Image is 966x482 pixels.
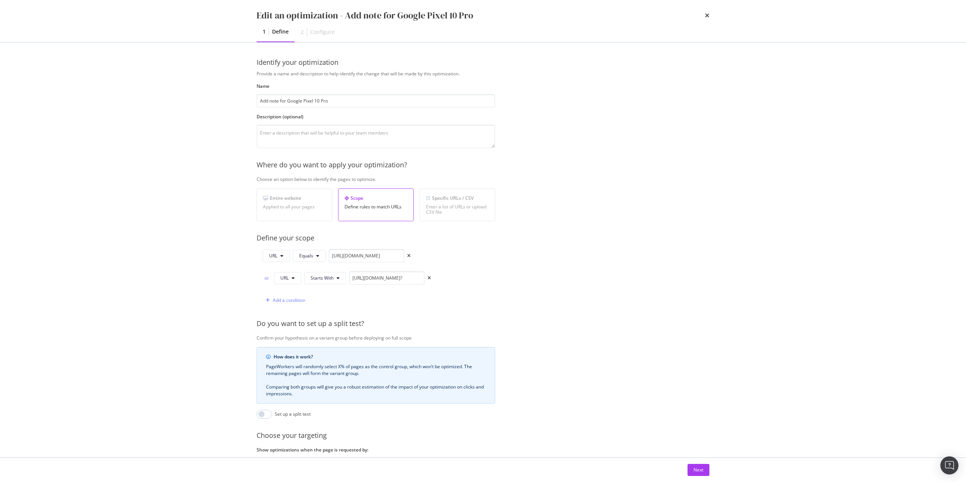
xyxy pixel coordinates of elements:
span: Starts With [311,275,334,281]
div: PageWorkers will randomly select X% of pages as the control group, which won’t be optimized. The ... [266,363,486,397]
div: Applied to all your pages [263,204,326,210]
button: URL [263,250,290,262]
div: Define [272,28,289,35]
label: Show optimizations when the page is requested by: [257,447,495,453]
div: Choose an option below to identify the pages to optimize. [257,176,747,182]
div: Next [694,467,703,473]
div: or [263,275,271,281]
button: Next [688,464,709,476]
label: Description (optional) [257,113,495,120]
div: 2 [301,28,304,36]
div: How does it work? [274,353,486,360]
div: Open Intercom Messenger [940,456,958,474]
div: Edit an optimization - Add note for Google Pixel 10 Pro [257,9,473,22]
div: Define rules to match URLs [345,204,407,210]
div: Add a condition [273,297,305,303]
div: times [407,254,411,258]
div: times [428,276,431,280]
span: URL [269,252,277,259]
div: Where do you want to apply your optimization? [257,160,747,170]
div: info banner [257,347,495,404]
div: Confirm your hypothesis on a variant group before deploying on full scope [257,335,747,341]
div: Entire website [263,195,326,201]
div: Do you want to set up a split test? [257,319,747,329]
span: Equals [299,252,313,259]
div: Define your scope [257,233,747,243]
div: Enter a list of URLs or upload CSV file [426,204,489,215]
div: times [705,9,709,22]
div: Configure [310,28,335,36]
div: Provide a name and description to help identify the change that will be made by this optimization. [257,70,747,77]
button: Equals [293,250,326,262]
input: Enter an optimization name to easily find it back [257,94,495,107]
span: URL [280,275,289,281]
button: Starts With [304,272,346,284]
div: Identify your optimization [257,58,709,67]
div: 1 [263,28,266,35]
div: Specific URLs / CSV [426,195,489,201]
button: Add a condition [263,294,305,306]
label: Name [257,83,495,89]
button: URL [274,272,301,284]
div: Choose your targeting [257,431,747,441]
div: Set up a split test [275,411,311,417]
div: Scope [345,195,407,201]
